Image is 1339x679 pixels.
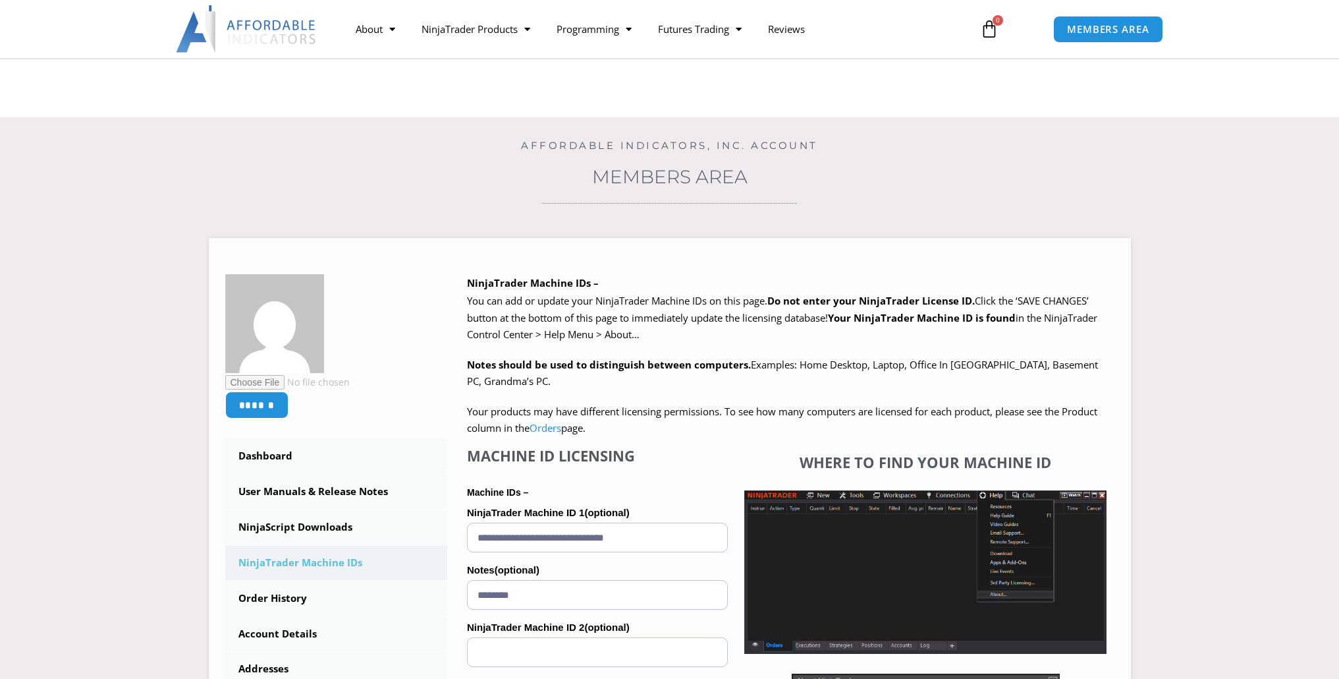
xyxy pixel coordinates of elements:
span: Your products may have different licensing permissions. To see how many computers are licensed fo... [467,405,1097,435]
a: Reviews [755,14,818,44]
h4: Machine ID Licensing [467,447,728,464]
span: (optional) [584,622,629,633]
strong: Notes should be used to distinguish between computers. [467,358,751,371]
a: NinjaScript Downloads [225,510,448,545]
a: Members Area [592,165,748,188]
a: MEMBERS AREA [1053,16,1163,43]
span: Click the ‘SAVE CHANGES’ button at the bottom of this page to immediately update the licensing da... [467,294,1097,341]
nav: Menu [342,14,964,44]
a: Orders [530,421,561,434]
span: Examples: Home Desktop, Laptop, Office In [GEOGRAPHIC_DATA], Basement PC, Grandma’s PC. [467,358,1098,388]
span: (optional) [495,564,539,576]
img: LogoAI | Affordable Indicators – NinjaTrader [176,5,317,53]
a: Affordable Indicators, Inc. Account [521,139,818,152]
span: 0 [993,15,1003,26]
label: Notes [467,560,728,580]
a: Programming [543,14,645,44]
a: Dashboard [225,439,448,473]
a: Account Details [225,617,448,651]
a: 0 [960,10,1018,48]
span: You can add or update your NinjaTrader Machine IDs on this page. [467,294,767,307]
img: Screenshot 2025-01-17 1155544 | Affordable Indicators – NinjaTrader [744,490,1107,654]
img: e8feb1ff8a5dfe589b667e4ba2618df02988beae940df039e8f2b8c095e55221 [225,274,324,373]
a: About [342,14,408,44]
a: NinjaTrader Machine IDs [225,546,448,580]
label: NinjaTrader Machine ID 2 [467,618,728,637]
h4: Where to find your Machine ID [744,454,1107,471]
strong: Your NinjaTrader Machine ID is found [828,311,1016,324]
strong: Machine IDs – [467,487,528,498]
b: NinjaTrader Machine IDs – [467,276,599,289]
b: Do not enter your NinjaTrader License ID. [767,294,975,307]
label: NinjaTrader Machine ID 1 [467,503,728,523]
a: NinjaTrader Products [408,14,543,44]
span: MEMBERS AREA [1067,24,1149,34]
a: User Manuals & Release Notes [225,475,448,509]
span: (optional) [584,507,629,518]
a: Order History [225,581,448,616]
a: Futures Trading [645,14,755,44]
